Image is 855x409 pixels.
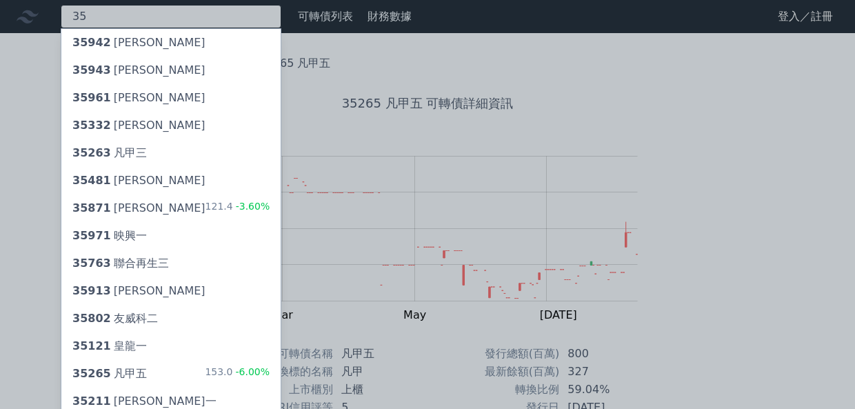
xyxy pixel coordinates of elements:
[72,172,205,189] div: [PERSON_NAME]
[61,167,281,194] a: 35481[PERSON_NAME]
[72,310,158,327] div: 友威科二
[72,229,111,242] span: 35971
[72,255,169,272] div: 聯合再生三
[72,200,205,217] div: [PERSON_NAME]
[72,283,205,299] div: [PERSON_NAME]
[233,201,270,212] span: -3.60%
[72,367,111,380] span: 35265
[72,117,205,134] div: [PERSON_NAME]
[72,312,111,325] span: 35802
[72,36,111,49] span: 35942
[72,339,111,352] span: 35121
[72,145,147,161] div: 凡甲三
[232,366,270,377] span: -6.00%
[72,90,205,106] div: [PERSON_NAME]
[61,305,281,332] a: 35802友威科二
[61,277,281,305] a: 35913[PERSON_NAME]
[61,112,281,139] a: 35332[PERSON_NAME]
[61,57,281,84] a: 35943[PERSON_NAME]
[72,257,111,270] span: 35763
[72,34,205,51] div: [PERSON_NAME]
[61,250,281,277] a: 35763聯合再生三
[61,194,281,222] a: 35871[PERSON_NAME] 121.4-3.60%
[72,63,111,77] span: 35943
[72,338,147,355] div: 皇龍一
[61,332,281,360] a: 35121皇龍一
[61,222,281,250] a: 35971映興一
[72,91,111,104] span: 35961
[72,366,147,382] div: 凡甲五
[72,146,111,159] span: 35263
[72,119,111,132] span: 35332
[61,139,281,167] a: 35263凡甲三
[72,228,147,244] div: 映興一
[61,29,281,57] a: 35942[PERSON_NAME]
[205,200,270,217] div: 121.4
[61,360,281,388] a: 35265凡甲五 153.0-6.00%
[61,84,281,112] a: 35961[PERSON_NAME]
[72,284,111,297] span: 35913
[72,62,205,79] div: [PERSON_NAME]
[205,366,270,382] div: 153.0
[72,174,111,187] span: 35481
[72,201,111,215] span: 35871
[72,395,111,408] span: 35211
